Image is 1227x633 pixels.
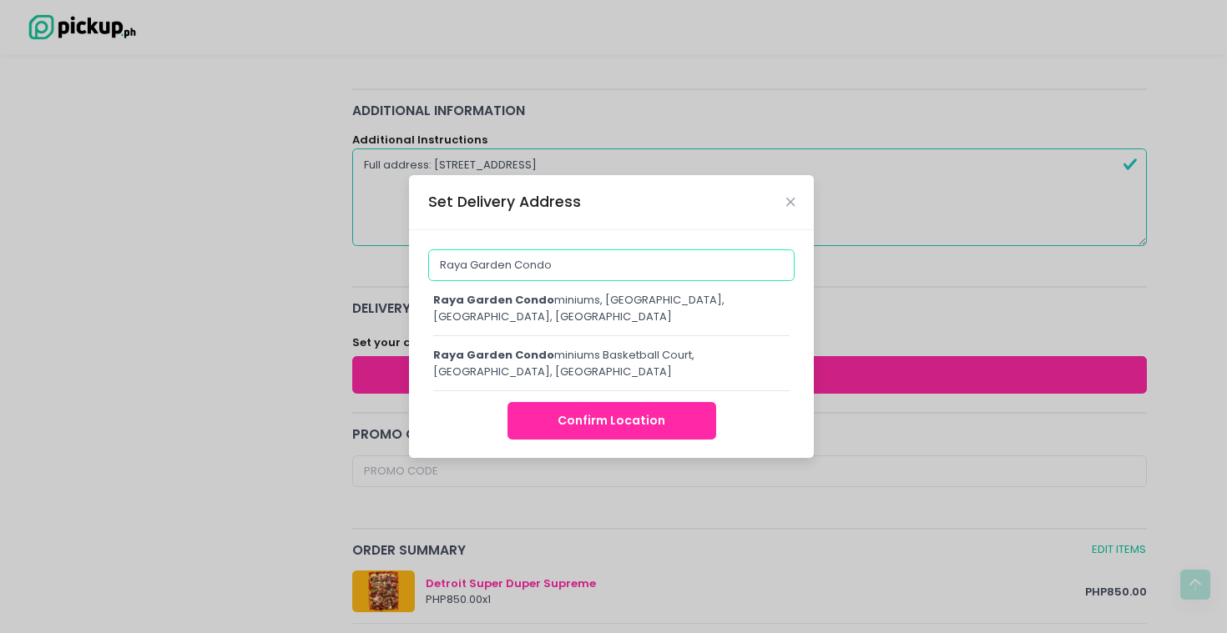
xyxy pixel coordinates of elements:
span: Raya Garden Condo [433,347,554,363]
div: miniums, [GEOGRAPHIC_DATA], [GEOGRAPHIC_DATA], [GEOGRAPHIC_DATA] [433,292,790,324]
span: Raya Garden Condo [433,292,554,308]
div: miniums Basketball Court, [GEOGRAPHIC_DATA], [GEOGRAPHIC_DATA] [433,347,790,379]
input: Delivery Address [428,249,795,281]
div: Set Delivery Address [428,191,581,213]
button: Confirm Location [507,402,716,440]
button: Close [786,198,795,206]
